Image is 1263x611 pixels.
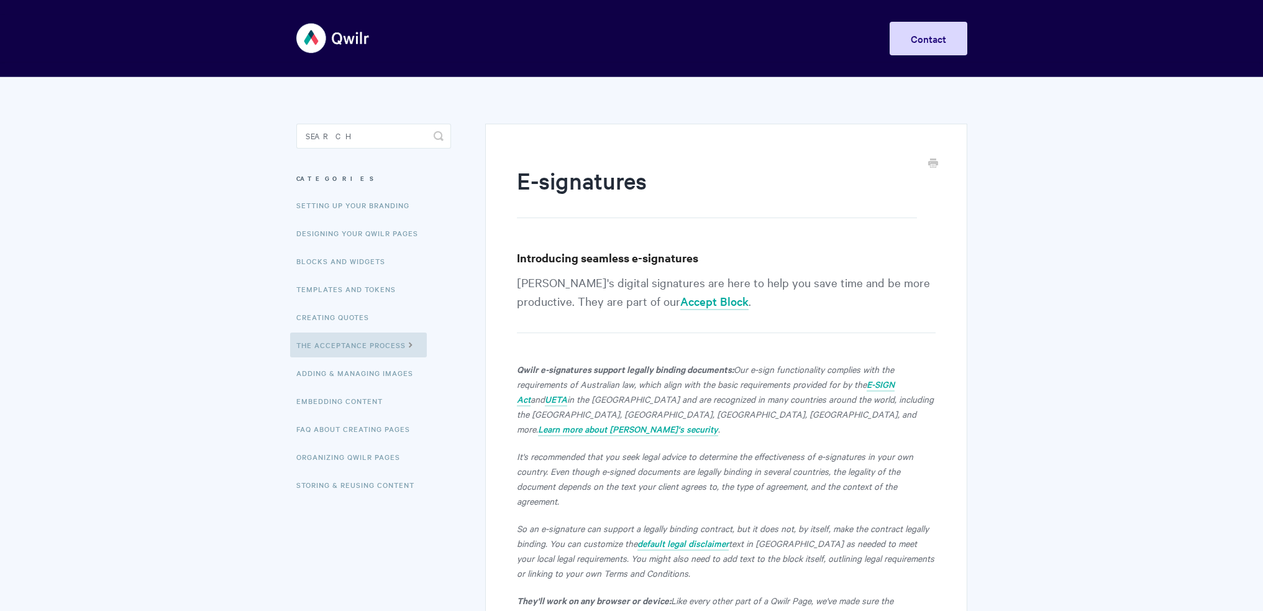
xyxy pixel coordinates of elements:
h3: Introducing seamless e-signatures [517,249,935,267]
em: It's recommended that you seek legal advice to determine the effectiveness of e-signatures in you... [517,450,913,507]
em: text in [GEOGRAPHIC_DATA] as needed to meet your local legal requirements. You might also need to... [517,537,934,579]
a: Embedding Content [296,388,392,413]
em: and [531,393,545,405]
em: Learn more about [PERSON_NAME]'s security [538,423,718,435]
a: Accept Block [680,293,749,310]
strong: Qwilr e-signatures support legally binding documents: [517,362,734,375]
a: Templates and Tokens [296,277,405,301]
em: . [718,423,720,435]
a: E-SIGN Act [517,378,895,407]
a: Designing Your Qwilr Pages [296,221,427,246]
a: Learn more about [PERSON_NAME]'s security [538,423,718,436]
a: Creating Quotes [296,305,378,329]
a: Storing & Reusing Content [296,472,424,497]
em: UETA [545,393,567,405]
a: Contact [890,22,967,55]
a: Print this Article [928,157,938,171]
p: [PERSON_NAME]'s digital signatures are here to help you save time and be more productive. They ar... [517,273,935,333]
em: So an e-signature can support a legally binding contract, but it does not, by itself, make the co... [517,522,929,549]
em: default legal disclaimer [637,537,729,549]
a: UETA [545,393,567,407]
a: Blocks and Widgets [296,249,394,273]
h3: Categories [296,167,451,190]
a: Adding & Managing Images [296,361,422,385]
a: default legal disclaimer [637,537,729,551]
a: FAQ About Creating Pages [296,416,419,441]
h1: E-signatures [517,165,916,218]
em: in the [GEOGRAPHIC_DATA] and are recognized in many countries around the world, including the [GE... [517,393,934,435]
a: The Acceptance Process [290,333,427,357]
strong: They'll work on any browser or device: [517,594,671,607]
a: Setting up your Branding [296,193,419,218]
a: Organizing Qwilr Pages [296,444,409,469]
img: Qwilr Help Center [296,15,370,62]
input: Search [296,124,451,149]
